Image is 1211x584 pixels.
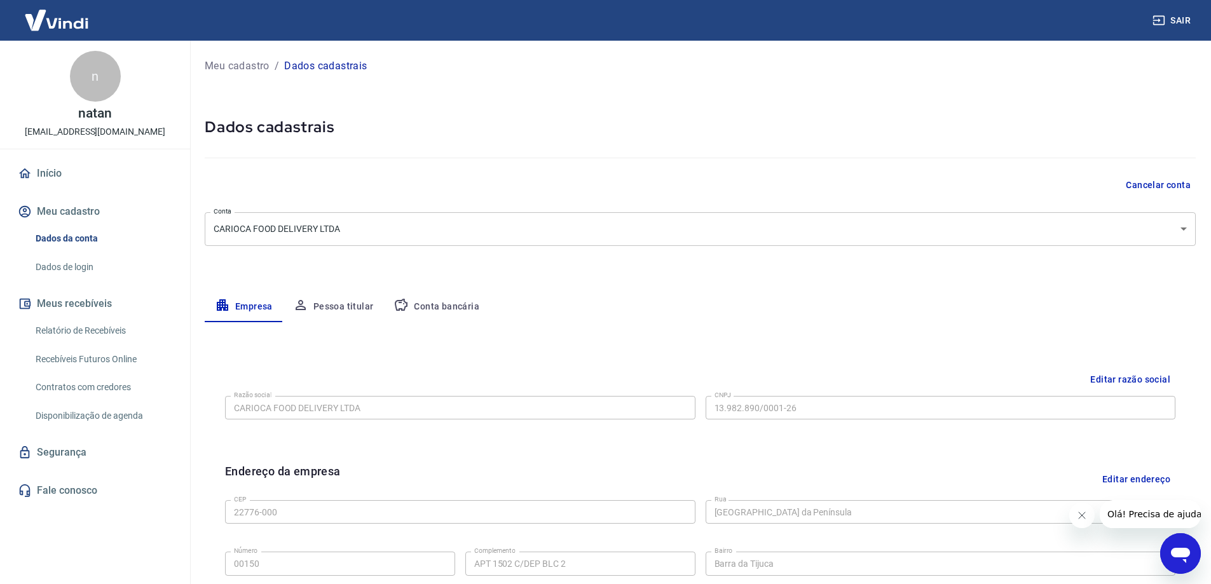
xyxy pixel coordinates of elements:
a: Dados da conta [31,226,175,252]
h6: Endereço da empresa [225,463,341,495]
label: Conta [214,207,231,216]
a: Dados de login [31,254,175,280]
a: Meu cadastro [205,58,270,74]
img: Vindi [15,1,98,39]
p: natan [78,107,112,120]
iframe: Fechar mensagem [1069,503,1095,528]
p: / [275,58,279,74]
label: Bairro [715,546,732,555]
label: Razão social [234,390,271,400]
iframe: Mensagem da empresa [1100,500,1201,528]
p: Dados cadastrais [284,58,367,74]
button: Meus recebíveis [15,290,175,318]
a: Disponibilização de agenda [31,403,175,429]
a: Contratos com credores [31,374,175,400]
button: Pessoa titular [283,292,384,322]
label: Número [234,546,257,555]
button: Cancelar conta [1121,173,1196,197]
button: Meu cadastro [15,198,175,226]
a: Relatório de Recebíveis [31,318,175,344]
a: Fale conosco [15,477,175,505]
label: CNPJ [715,390,731,400]
a: Recebíveis Futuros Online [31,346,175,372]
div: n [70,51,121,102]
label: CEP [234,494,246,504]
h5: Dados cadastrais [205,117,1196,137]
label: Complemento [474,546,516,555]
button: Editar endereço [1097,463,1175,495]
div: CARIOCA FOOD DELIVERY LTDA [205,212,1196,246]
iframe: Botão para abrir a janela de mensagens [1160,533,1201,574]
button: Editar razão social [1085,368,1175,391]
a: Início [15,160,175,187]
p: [EMAIL_ADDRESS][DOMAIN_NAME] [25,125,165,139]
label: Rua [715,494,727,504]
a: Segurança [15,438,175,466]
button: Conta bancária [383,292,489,322]
button: Sair [1150,9,1196,32]
span: Olá! Precisa de ajuda? [8,9,107,19]
button: Empresa [205,292,283,322]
